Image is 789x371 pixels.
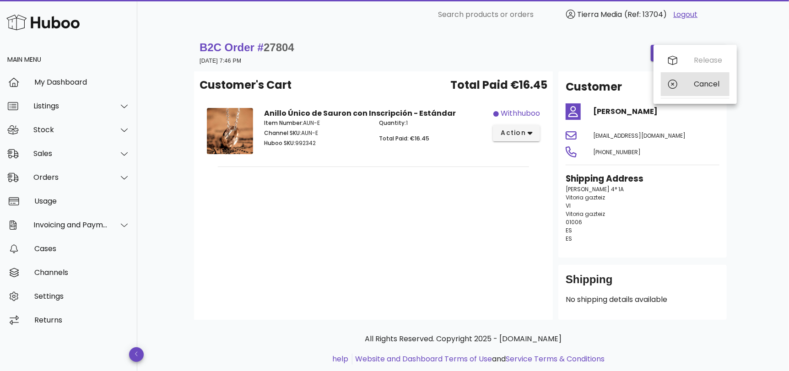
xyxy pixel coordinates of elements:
span: Total Paid: €16.45 [379,134,429,142]
span: 27804 [264,41,294,54]
div: Sales [33,149,108,158]
span: Vitoria gazteiz [566,210,605,218]
span: Huboo SKU: [264,139,295,147]
p: All Rights Reserved. Copyright 2025 - [DOMAIN_NAME] [201,333,725,344]
span: Total Paid €16.45 [450,77,547,93]
div: withhuboo [501,108,540,119]
button: action [493,125,540,141]
span: (Ref: 13704) [625,9,667,20]
span: Customer's Cart [200,77,292,93]
span: 01006 [566,218,582,226]
strong: Anillo Único de Sauron con Inscripción - Estándar [264,108,456,118]
li: and [352,354,605,365]
span: Vitoria gazteiz [566,194,605,201]
img: Huboo Logo [6,12,80,32]
div: Invoicing and Payments [33,220,108,229]
small: [DATE] 7:46 PM [200,58,241,64]
div: Stock [33,125,108,134]
div: Settings [34,292,130,301]
div: Cases [34,244,130,253]
span: Quantity: [379,119,406,127]
a: help [333,354,349,364]
span: ES [566,235,572,242]
div: Orders [33,173,108,182]
p: AUN-E [264,129,368,137]
button: order actions [651,45,727,61]
a: Logout [674,9,698,20]
h3: Shipping Address [566,172,719,185]
h4: [PERSON_NAME] [593,106,719,117]
span: Channel SKU: [264,129,301,137]
h2: Customer [566,79,622,95]
div: Usage [34,197,130,205]
p: No shipping details available [566,294,719,305]
div: Listings [33,102,108,110]
a: Website and Dashboard Terms of Use [356,354,492,364]
img: Product Image [207,108,253,154]
p: 992342 [264,139,368,147]
span: [PHONE_NUMBER] [593,148,641,156]
span: VI [566,202,571,210]
span: action [500,128,526,138]
span: [PERSON_NAME] 4° 1A [566,185,624,193]
p: 1 [379,119,483,127]
span: [EMAIL_ADDRESS][DOMAIN_NAME] [593,132,686,140]
span: Tierra Media [578,9,622,20]
p: AUN-E [264,119,368,127]
span: Item Number: [264,119,303,127]
div: Shipping [566,272,719,294]
div: Channels [34,268,130,277]
a: Service Terms & Conditions [506,354,605,364]
div: Cancel [694,80,722,88]
div: Returns [34,316,130,324]
span: ES [566,226,572,234]
strong: B2C Order # [200,41,294,54]
div: My Dashboard [34,78,130,86]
